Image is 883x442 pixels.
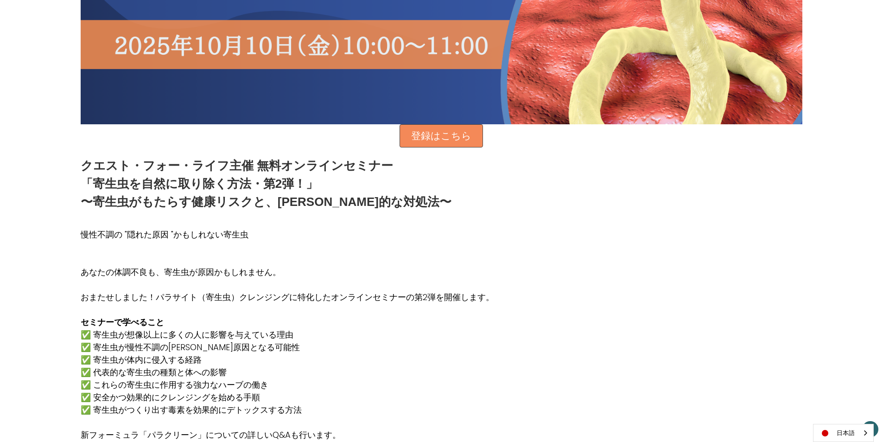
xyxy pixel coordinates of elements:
[81,253,494,278] p: あなたの体調不良も、寄生虫が原因かもしれません。
[81,316,164,328] strong: セミナーで学べること
[400,124,483,147] a: 登録はこちら
[81,291,494,303] p: おまたせしました！パラサイト（寄生虫）クレンジングに特化したオンラインセミナーの第2弾を開催します。
[81,193,451,211] p: 〜寄生虫がもたらす健康リスクと、[PERSON_NAME]的な対処法〜
[81,175,451,193] p: 「寄生虫を自然に取り除く方法・第2弾！」
[813,424,873,442] a: 日本語
[813,424,874,442] aside: Language selected: 日本語
[81,228,494,241] p: 慢性不調の "隠れた原因 "かもしれない寄生虫
[81,157,451,175] p: クエスト・フォー・ライフ主催 無料オンラインセミナー
[813,424,874,442] div: Language
[81,328,494,416] p: ✅ 寄生虫が想像以上に多くの人に影響を与えている理由 ✅ 寄生虫が慢性不調の[PERSON_NAME]原因となる可能性 ✅ 寄生虫が体内に侵入する経路 ✅ 代表的な寄生虫の種類と体への影響 ✅ ...
[81,429,494,441] p: 新フォーミュラ「パラクリーン」についての詳しいQ&Aも行います。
